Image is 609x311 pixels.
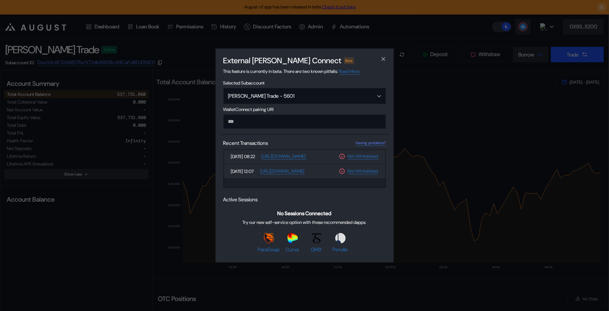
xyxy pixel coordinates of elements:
a: CurveCurve [282,233,304,253]
a: [URL][DOMAIN_NAME] [260,168,305,175]
span: Selected Subaccount [223,80,386,86]
span: ParaSwap [258,246,280,253]
a: [URL][DOMAIN_NAME] [262,154,306,160]
h2: External [PERSON_NAME] Connect [223,56,341,66]
a: Having problems? [356,141,386,146]
span: Active Sessions [223,196,258,203]
span: No Sessions Connected [278,210,332,217]
img: Curve [288,233,298,243]
span: Recent Transactions [223,140,268,147]
a: Not Whitelisted [348,154,378,160]
a: Not Whitelisted [348,168,378,175]
a: ParaSwapParaSwap [258,233,280,253]
span: GMX [311,246,322,253]
span: This feature is currently in beta. There are two known pitfalls: [223,69,360,75]
a: PendlePendle [330,233,351,253]
span: Pendle [333,246,348,253]
span: [DATE] 08:22 [231,154,259,159]
div: Beta [344,57,354,64]
span: WalletConnect pairing URI [223,107,386,113]
button: Open menu [223,88,386,104]
img: Pendle [335,233,346,243]
a: Read More [339,69,360,75]
span: Try our new self-service option with these recommended dapps: [243,219,367,225]
span: [DATE] 12:07 [231,168,258,174]
a: GMXGMX [306,233,328,253]
img: GMX [311,233,322,243]
img: ParaSwap [264,233,274,243]
div: [PERSON_NAME] Trade - 5601 [228,93,364,99]
span: Curve [286,246,299,253]
button: close modal [378,54,389,64]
